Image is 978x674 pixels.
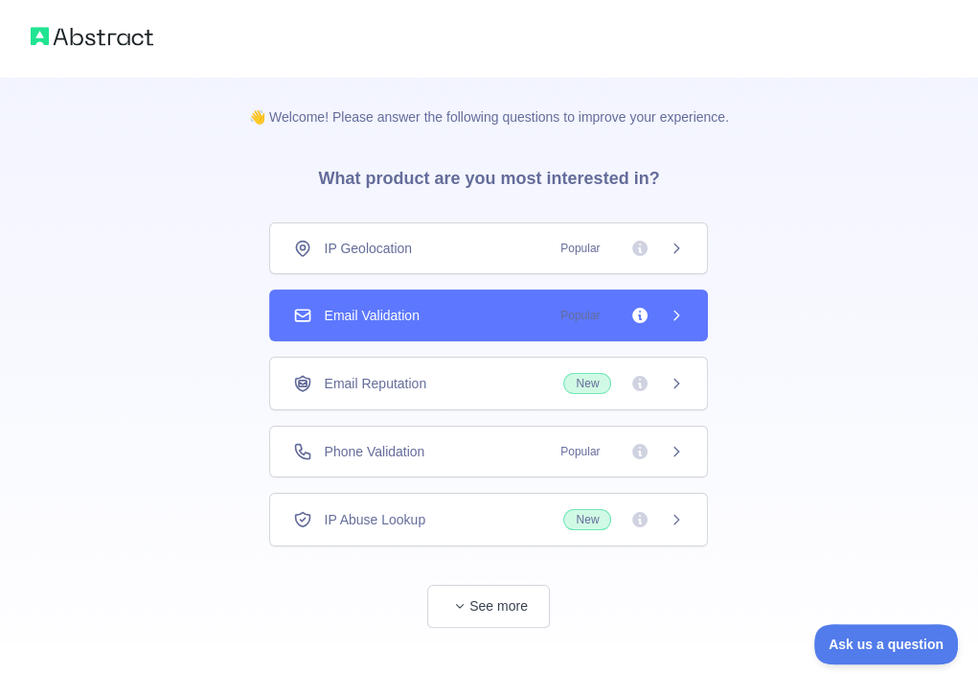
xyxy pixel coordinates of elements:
[563,373,611,394] span: New
[324,306,419,325] span: Email Validation
[287,127,690,222] h3: What product are you most interested in?
[549,306,611,325] span: Popular
[563,509,611,530] span: New
[218,77,760,127] p: 👋 Welcome! Please answer the following questions to improve your experience.
[324,239,412,258] span: IP Geolocation
[427,585,550,628] button: See more
[324,442,424,461] span: Phone Validation
[549,442,611,461] span: Popular
[549,239,611,258] span: Popular
[324,510,425,529] span: IP Abuse Lookup
[31,23,153,50] img: Abstract logo
[324,374,426,393] span: Email Reputation
[814,624,959,664] iframe: Toggle Customer Support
